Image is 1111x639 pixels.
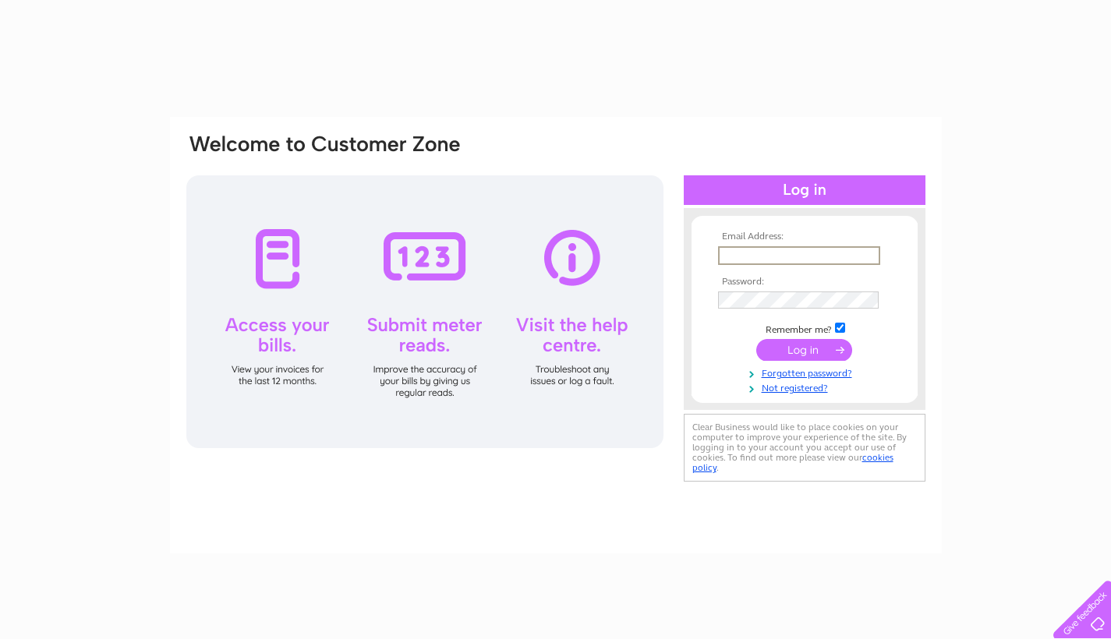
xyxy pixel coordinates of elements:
[718,365,895,380] a: Forgotten password?
[718,380,895,394] a: Not registered?
[684,414,925,482] div: Clear Business would like to place cookies on your computer to improve your experience of the sit...
[714,231,895,242] th: Email Address:
[714,320,895,336] td: Remember me?
[714,277,895,288] th: Password:
[692,452,893,473] a: cookies policy
[756,339,852,361] input: Submit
